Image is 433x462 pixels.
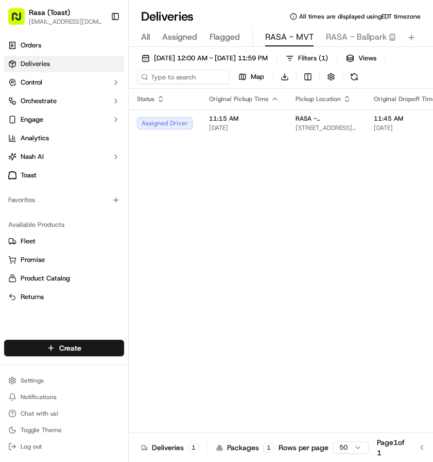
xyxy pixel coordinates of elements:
[4,289,124,305] button: Returns
[21,409,58,418] span: Chat with us!
[21,96,57,106] span: Orchestrate
[4,373,124,388] button: Settings
[29,7,70,18] button: Rasa (Toast)
[21,442,42,451] span: Log out
[341,51,381,65] button: Views
[137,95,154,103] span: Status
[4,111,124,128] button: Engage
[216,442,274,453] div: Packages
[154,54,268,63] span: [DATE] 12:00 AM - [DATE] 11:59 PM
[4,233,124,250] button: Fleet
[162,31,197,43] span: Assigned
[141,442,199,453] div: Deliveries
[21,78,42,87] span: Control
[209,114,279,123] span: 11:15 AM
[21,152,44,161] span: Nash AI
[4,406,124,421] button: Chat with us!
[4,4,107,29] button: Rasa (Toast)[EMAIL_ADDRESS][DOMAIN_NAME]
[296,95,341,103] span: Pickup Location
[296,114,357,123] span: RASA - [GEOGRAPHIC_DATA][PERSON_NAME]
[299,12,421,21] span: All times are displayed using EDT timezone
[21,237,36,246] span: Fleet
[21,41,41,50] span: Orders
[251,72,264,81] span: Map
[4,56,124,72] a: Deliveries
[141,8,194,25] h1: Deliveries
[209,124,279,132] span: [DATE]
[4,148,124,165] button: Nash AI
[209,95,269,103] span: Original Pickup Time
[141,31,150,43] span: All
[279,442,328,453] p: Rows per page
[4,439,124,454] button: Log out
[281,51,333,65] button: Filters(1)
[188,443,199,452] div: 1
[29,18,102,26] button: [EMAIL_ADDRESS][DOMAIN_NAME]
[298,54,328,63] span: Filters
[21,292,44,302] span: Returns
[21,115,43,124] span: Engage
[21,171,37,180] span: Toast
[234,70,269,84] button: Map
[4,130,124,146] a: Analytics
[8,274,120,283] a: Product Catalog
[4,340,124,356] button: Create
[4,252,124,268] button: Promise
[4,217,124,233] div: Available Products
[347,70,361,84] button: Refresh
[4,390,124,404] button: Notifications
[4,270,124,287] button: Product Catalog
[296,124,357,132] span: [STREET_ADDRESS][US_STATE]
[319,54,328,63] span: ( 1 )
[21,134,49,143] span: Analytics
[137,70,230,84] input: Type to search
[4,423,124,437] button: Toggle Theme
[137,51,272,65] button: [DATE] 12:00 AM - [DATE] 11:59 PM
[263,443,274,452] div: 1
[59,343,81,353] span: Create
[4,74,124,91] button: Control
[21,393,57,401] span: Notifications
[358,54,376,63] span: Views
[21,255,45,265] span: Promise
[8,292,120,302] a: Returns
[326,31,387,43] span: RASA - Ballpark
[8,171,16,179] img: Toast logo
[8,255,120,265] a: Promise
[4,93,124,109] button: Orchestrate
[265,31,314,43] span: RASA - MVT
[21,426,62,434] span: Toggle Theme
[377,437,405,458] div: Page 1 of 1
[8,237,120,246] a: Fleet
[4,192,124,208] div: Favorites
[4,167,124,184] a: Toast
[21,59,50,69] span: Deliveries
[4,37,124,54] a: Orders
[21,274,70,283] span: Product Catalog
[210,31,240,43] span: Flagged
[21,376,44,385] span: Settings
